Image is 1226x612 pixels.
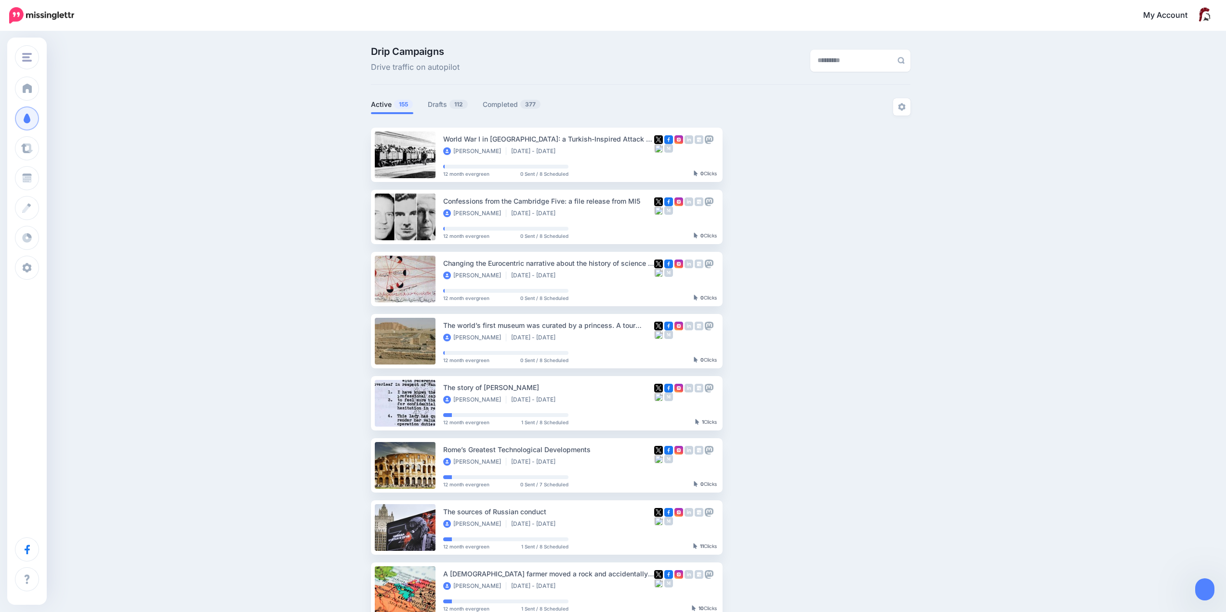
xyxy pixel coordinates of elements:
li: [PERSON_NAME] [443,458,506,466]
div: The world’s first museum was curated by a princess. A tour reveals the origins of the zodiac, cal... [443,320,654,331]
li: [PERSON_NAME] [443,582,506,590]
b: 10 [699,605,704,611]
img: medium-grey-square.png [664,268,673,277]
span: 0 Sent / 8 Scheduled [520,296,568,300]
img: linkedin-grey-square.png [685,508,693,517]
img: bluesky-square.png [654,392,663,401]
img: pointer-grey-darker.png [695,419,699,425]
div: A [DEMOGRAPHIC_DATA] farmer moved a rock and accidentally annexed [GEOGRAPHIC_DATA]: the weird an... [443,568,654,579]
img: bluesky-square.png [654,579,663,587]
img: mastodon-grey-square.png [705,570,713,579]
img: pointer-grey-darker.png [694,295,698,300]
img: linkedin-grey-square.png [685,260,693,268]
span: 1 Sent / 8 Scheduled [521,606,568,611]
div: Changing the Eurocentric narrative about the history of science – why multiculturalism matters [443,258,654,269]
div: Rome’s Greatest Technological Developments [443,444,654,455]
li: [PERSON_NAME] [443,272,506,279]
img: pointer-grey-darker.png [694,233,698,238]
div: The story of [PERSON_NAME] [443,382,654,393]
li: [PERSON_NAME] [443,396,506,404]
img: mastodon-grey-square.png [705,508,713,517]
img: google_business-grey-square.png [695,508,703,517]
div: Clicks [694,295,717,301]
img: pointer-grey-darker.png [693,543,698,549]
li: [DATE] - [DATE] [511,520,560,528]
img: pointer-grey-darker.png [694,170,698,176]
li: [PERSON_NAME] [443,520,506,528]
img: twitter-square.png [654,508,663,517]
img: bluesky-square.png [654,517,663,525]
img: facebook-square.png [664,446,673,455]
span: 1 Sent / 8 Scheduled [521,420,568,425]
b: 11 [700,543,704,549]
img: twitter-square.png [654,197,663,206]
li: [PERSON_NAME] [443,334,506,341]
img: linkedin-grey-square.png [685,446,693,455]
img: medium-grey-square.png [664,206,673,215]
img: bluesky-square.png [654,268,663,277]
b: 0 [700,481,704,487]
img: twitter-square.png [654,570,663,579]
img: instagram-square.png [674,508,683,517]
img: google_business-grey-square.png [695,197,703,206]
img: facebook-square.png [664,570,673,579]
img: twitter-square.png [654,384,663,392]
img: mastodon-grey-square.png [705,446,713,455]
span: 12 month evergreen [443,482,489,487]
img: bluesky-square.png [654,330,663,339]
span: 0 Sent / 8 Scheduled [520,171,568,176]
img: instagram-square.png [674,384,683,392]
li: [DATE] - [DATE] [511,272,560,279]
span: 12 month evergreen [443,234,489,238]
img: mastodon-grey-square.png [705,260,713,268]
a: Completed377 [483,99,541,110]
span: 155 [394,100,413,109]
img: instagram-square.png [674,260,683,268]
li: [DATE] - [DATE] [511,209,560,217]
div: World War I in [GEOGRAPHIC_DATA]: a Turkish-Inspired Attack on Australia’s Home Soil [443,133,654,144]
span: 12 month evergreen [443,420,489,425]
span: 112 [449,100,468,109]
span: Drive traffic on autopilot [371,61,460,74]
span: 12 month evergreen [443,606,489,611]
img: menu.png [22,53,32,62]
img: mastodon-grey-square.png [705,322,713,330]
div: The sources of Russian conduct [443,506,654,517]
img: facebook-square.png [664,260,673,268]
li: [DATE] - [DATE] [511,334,560,341]
div: Confessions from the Cambridge Five: a file release from MI5 [443,195,654,207]
a: Drafts112 [428,99,468,110]
img: linkedin-grey-square.png [685,197,693,206]
img: twitter-square.png [654,135,663,144]
span: 12 month evergreen [443,171,489,176]
div: Clicks [693,544,717,549]
img: facebook-square.png [664,384,673,392]
img: instagram-square.png [674,197,683,206]
li: [PERSON_NAME] [443,209,506,217]
img: bluesky-square.png [654,144,663,153]
img: instagram-square.png [674,322,683,330]
img: google_business-grey-square.png [695,260,703,268]
img: medium-grey-square.png [664,579,673,587]
b: 0 [700,357,704,363]
div: Clicks [694,357,717,363]
img: search-grey-6.png [897,57,905,64]
img: medium-grey-square.png [664,144,673,153]
span: 12 month evergreen [443,358,489,363]
b: 0 [700,233,704,238]
img: google_business-grey-square.png [695,446,703,455]
div: Clicks [695,419,717,425]
span: 0 Sent / 8 Scheduled [520,358,568,363]
li: [PERSON_NAME] [443,147,506,155]
img: google_business-grey-square.png [695,384,703,392]
img: instagram-square.png [674,135,683,144]
li: [DATE] - [DATE] [511,458,560,466]
img: twitter-square.png [654,260,663,268]
b: 1 [702,419,704,425]
img: facebook-square.png [664,508,673,517]
div: Clicks [694,171,717,177]
span: 0 Sent / 7 Scheduled [520,482,568,487]
img: linkedin-grey-square.png [685,135,693,144]
div: Clicks [692,606,717,612]
a: Active155 [371,99,413,110]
